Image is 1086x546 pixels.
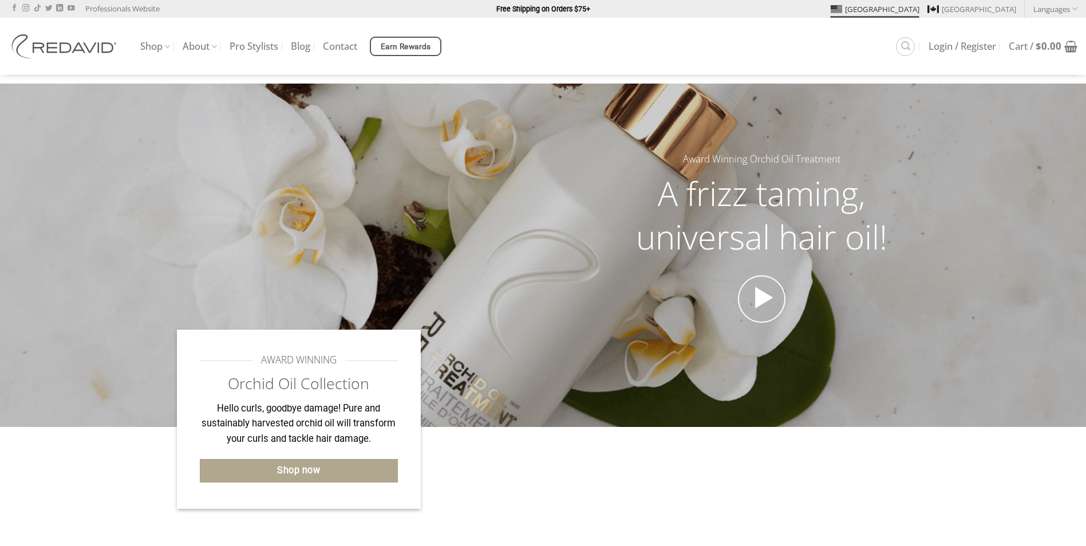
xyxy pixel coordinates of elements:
a: Earn Rewards [370,37,441,56]
a: Contact [323,36,357,57]
a: Follow on YouTube [68,5,74,13]
strong: Free Shipping on Orders $75+ [496,5,590,13]
h5: Award Winning Orchid Oil Treatment [614,152,910,167]
span: Login / Register [929,42,996,51]
a: Follow on Twitter [45,5,52,13]
span: Cart / [1009,42,1061,51]
h2: A frizz taming, universal hair oil! [614,172,910,258]
img: REDAVID Salon Products | United States [9,34,123,58]
a: Blog [291,36,310,57]
a: Search [896,37,915,56]
span: Shop now [277,463,320,478]
h2: Orchid Oil Collection [200,374,398,394]
a: Shop now [200,459,398,482]
span: Earn Rewards [381,41,431,53]
a: Follow on Instagram [22,5,29,13]
a: Pro Stylists [230,36,278,57]
a: Login / Register [929,36,996,57]
a: About [183,35,217,58]
a: [GEOGRAPHIC_DATA] [831,1,919,18]
a: Shop [140,35,170,58]
bdi: 0.00 [1036,39,1061,53]
a: Follow on LinkedIn [56,5,63,13]
a: Follow on TikTok [34,5,41,13]
span: AWARD WINNING [261,353,337,368]
a: Languages [1033,1,1077,17]
p: Hello curls, goodbye damage! Pure and sustainably harvested orchid oil will transform your curls ... [200,401,398,447]
a: Cart / $0.00 [1009,34,1077,59]
a: [GEOGRAPHIC_DATA] [927,1,1016,18]
a: Follow on Facebook [11,5,18,13]
span: $ [1036,39,1041,53]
